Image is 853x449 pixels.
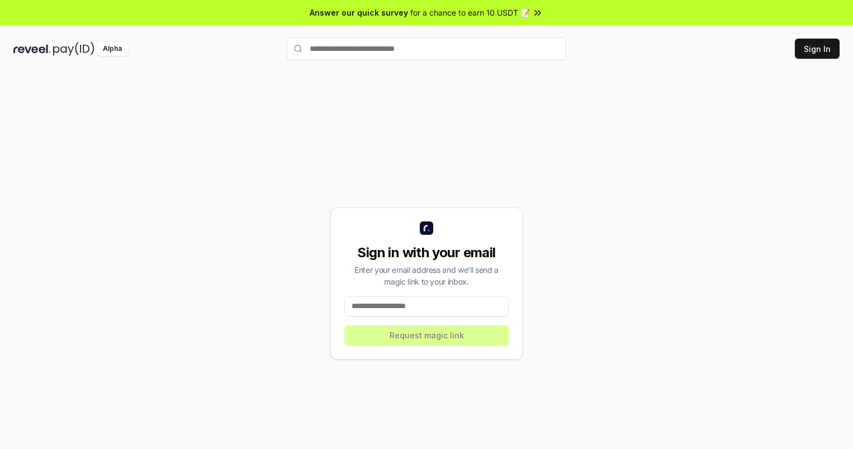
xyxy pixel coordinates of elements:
div: Sign in with your email [344,244,509,262]
div: Alpha [97,42,128,56]
span: Answer our quick survey [310,7,408,18]
img: pay_id [53,42,94,56]
img: logo_small [420,221,433,235]
span: for a chance to earn 10 USDT 📝 [410,7,530,18]
img: reveel_dark [13,42,51,56]
button: Sign In [795,39,840,59]
div: Enter your email address and we’ll send a magic link to your inbox. [344,264,509,287]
